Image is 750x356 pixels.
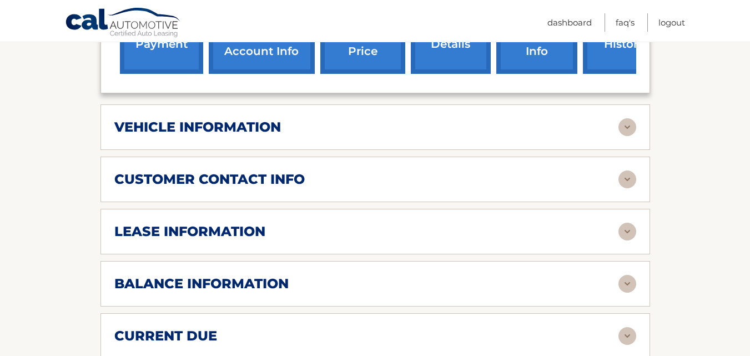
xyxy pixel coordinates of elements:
[65,7,182,39] a: Cal Automotive
[618,327,636,345] img: accordion-rest.svg
[114,275,289,292] h2: balance information
[616,13,635,32] a: FAQ's
[658,13,685,32] a: Logout
[114,223,265,240] h2: lease information
[618,275,636,293] img: accordion-rest.svg
[547,13,592,32] a: Dashboard
[114,119,281,136] h2: vehicle information
[618,223,636,240] img: accordion-rest.svg
[618,118,636,136] img: accordion-rest.svg
[618,171,636,188] img: accordion-rest.svg
[114,171,305,188] h2: customer contact info
[114,328,217,344] h2: current due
